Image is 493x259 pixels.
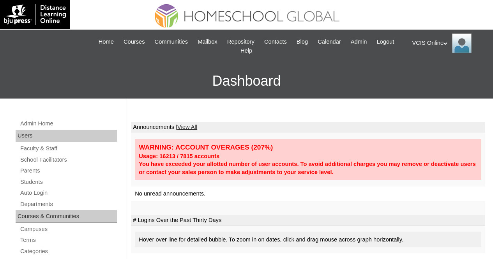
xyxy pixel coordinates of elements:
[155,37,188,46] span: Communities
[19,199,117,209] a: Departments
[124,37,145,46] span: Courses
[131,122,485,133] td: Announcements |
[4,63,489,99] h3: Dashboard
[99,37,114,46] span: Home
[264,37,287,46] span: Contacts
[260,37,291,46] a: Contacts
[314,37,345,46] a: Calendar
[19,188,117,198] a: Auto Login
[412,33,486,53] div: VCIS Online
[376,37,394,46] span: Logout
[139,153,219,159] strong: Usage: 16213 / 7815 accounts
[351,37,367,46] span: Admin
[19,235,117,245] a: Terms
[19,144,117,153] a: Faculty & Staff
[19,247,117,256] a: Categories
[151,37,192,46] a: Communities
[373,37,398,46] a: Logout
[240,46,252,55] span: Help
[135,232,481,248] div: Hover over line for detailed bubble. To zoom in on dates, click and drag mouse across graph horiz...
[227,37,254,46] span: Repository
[318,37,341,46] span: Calendar
[19,224,117,234] a: Campuses
[4,4,66,25] img: logo-white.png
[16,210,117,223] div: Courses & Communities
[19,177,117,187] a: Students
[452,33,472,53] img: VCIS Online Admin
[194,37,221,46] a: Mailbox
[237,46,256,55] a: Help
[16,130,117,142] div: Users
[223,37,258,46] a: Repository
[139,160,477,176] div: You have exceeded your allotted number of user accounts. To avoid additional charges you may remo...
[293,37,312,46] a: Blog
[198,37,217,46] span: Mailbox
[131,187,485,201] td: No unread announcements.
[19,119,117,129] a: Admin Home
[120,37,149,46] a: Courses
[131,215,485,226] td: # Logins Over the Past Thirty Days
[139,143,477,152] div: WARNING: ACCOUNT OVERAGES (207%)
[177,124,197,130] a: View All
[19,155,117,165] a: School Facilitators
[95,37,118,46] a: Home
[297,37,308,46] span: Blog
[19,166,117,176] a: Parents
[347,37,371,46] a: Admin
